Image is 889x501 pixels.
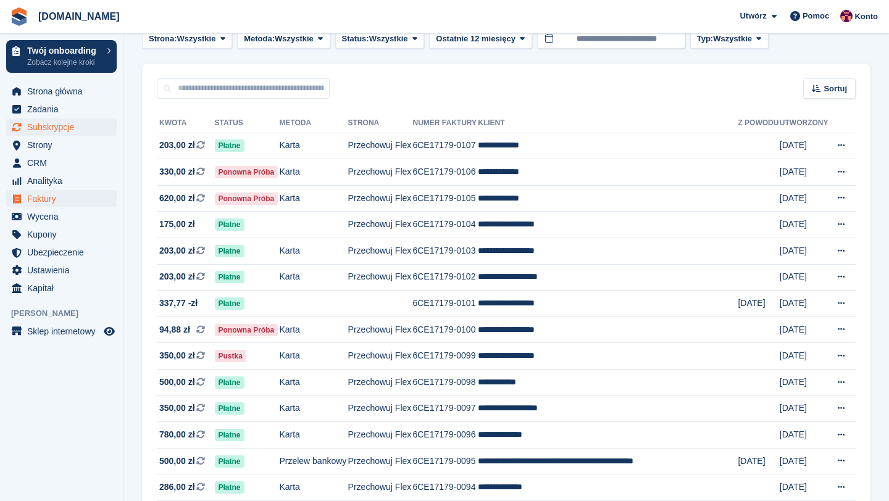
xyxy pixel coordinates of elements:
span: Pustka [215,350,246,362]
td: [DATE] [780,133,829,159]
td: 6CE17179-0103 [412,238,478,265]
span: [PERSON_NAME] [11,307,123,320]
td: Karta [279,133,348,159]
span: Sortuj [824,83,847,95]
span: Kupony [27,226,101,243]
td: Karta [279,474,348,501]
span: Utwórz [740,10,766,22]
td: [DATE] [780,159,829,186]
a: Twój onboarding Zobacz kolejne kroki [6,40,117,73]
td: 6CE17179-0098 [412,370,478,396]
td: Przechowuj Flex [348,238,413,265]
span: Płatne [215,245,244,257]
td: 6CE17179-0099 [412,343,478,370]
th: Klient [478,114,738,133]
button: Typ: Wszystkie [690,29,769,49]
td: 6CE17179-0094 [412,474,478,501]
span: Ponowna próba [215,324,278,336]
span: Płatne [215,376,244,389]
td: [DATE] [780,343,829,370]
td: Przechowuj Flex [348,395,413,422]
button: Ostatnie 12 miesięcy [429,29,532,49]
a: [DOMAIN_NAME] [33,6,125,27]
a: menu [6,208,117,225]
span: Wszystkie [177,33,216,45]
img: Mateusz Kacwin [840,10,853,22]
td: Przelew bankowy [279,448,348,474]
span: 337,77 -zł [159,297,198,310]
span: CRM [27,154,101,172]
td: Przechowuj Flex [348,185,413,212]
a: menu [6,172,117,189]
td: [DATE] [780,370,829,396]
span: 175,00 zł [159,218,195,231]
td: [DATE] [780,474,829,501]
td: Przechowuj Flex [348,159,413,186]
span: Strona: [149,33,177,45]
th: Kwota [157,114,215,133]
td: [DATE] [738,448,779,474]
a: menu [6,262,117,279]
span: Zadania [27,101,101,118]
td: [DATE] [780,264,829,291]
button: Status: Wszystkie [335,29,425,49]
td: [DATE] [780,395,829,422]
span: Ponowna próba [215,166,278,178]
span: Status: [342,33,369,45]
p: Twój onboarding [27,46,101,55]
span: Analityka [27,172,101,189]
span: Strony [27,136,101,154]
a: menu [6,136,117,154]
td: 6CE17179-0100 [412,317,478,343]
span: Metoda: [244,33,275,45]
th: Numer faktury [412,114,478,133]
span: 500,00 zł [159,455,195,468]
a: menu [6,83,117,100]
span: Faktury [27,190,101,207]
td: 6CE17179-0102 [412,264,478,291]
span: Ubezpieczenie [27,244,101,261]
td: Karta [279,370,348,396]
td: Przechowuj Flex [348,370,413,396]
span: Płatne [215,455,244,468]
span: Ustawienia [27,262,101,279]
span: 350,00 zł [159,349,195,362]
span: 286,00 zł [159,481,195,494]
th: Status [215,114,280,133]
td: [DATE] [780,291,829,317]
td: Przechowuj Flex [348,264,413,291]
span: 203,00 zł [159,244,195,257]
td: [DATE] [780,448,829,474]
td: [DATE] [780,238,829,265]
a: Podgląd sklepu [102,324,117,339]
th: Strona [348,114,413,133]
td: [DATE] [780,422,829,449]
span: 350,00 zł [159,402,195,415]
td: Przechowuj Flex [348,317,413,343]
span: Ostatnie 12 miesięcy [436,33,515,45]
th: Z powodu [738,114,779,133]
span: 203,00 zł [159,270,195,283]
td: [DATE] [780,317,829,343]
td: 6CE17179-0104 [412,212,478,238]
p: Zobacz kolejne kroki [27,57,101,68]
span: 94,88 zł [159,323,190,336]
td: Przechowuj Flex [348,448,413,474]
td: [DATE] [738,291,779,317]
a: menu [6,118,117,136]
span: Płatne [215,481,244,494]
td: Przechowuj Flex [348,212,413,238]
span: Wszystkie [369,33,408,45]
td: Karta [279,185,348,212]
td: Karta [279,264,348,291]
span: 330,00 zł [159,165,195,178]
td: 6CE17179-0106 [412,159,478,186]
span: Typ: [697,33,713,45]
a: menu [6,244,117,261]
button: Metoda: Wszystkie [237,29,330,49]
td: 6CE17179-0095 [412,448,478,474]
span: Kapitał [27,279,101,297]
a: menu [6,190,117,207]
button: Strona: Wszystkie [142,29,232,49]
td: [DATE] [780,212,829,238]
